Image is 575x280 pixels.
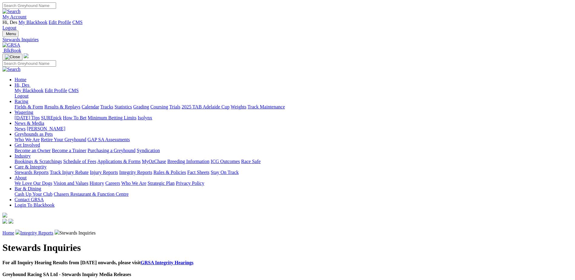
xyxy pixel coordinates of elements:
[2,230,14,235] a: Home
[48,20,71,25] a: Edit Profile
[15,197,44,202] a: Contact GRSA
[211,170,239,175] a: Stay On Track
[2,230,573,236] p: Stewards Inquiries
[2,242,573,253] h1: Stewards Inquiries
[18,20,48,25] a: My Blackbook
[2,272,573,277] h4: Greyhound Racing SA Ltd - Stewards Inquiry Media Releases
[142,159,166,164] a: MyOzChase
[2,260,193,265] b: For all Inquiry Hearing Results from [DATE] onwards, please visit
[55,230,59,235] img: chevron-right.svg
[15,126,573,132] div: News & Media
[82,104,99,109] a: Calendar
[15,137,40,142] a: Who We Are
[150,104,168,109] a: Coursing
[2,31,18,37] button: Toggle navigation
[89,181,104,186] a: History
[15,88,44,93] a: My Blackbook
[52,148,86,153] a: Become a Trainer
[15,230,20,235] img: chevron-right.svg
[15,93,28,98] a: Logout
[133,104,149,109] a: Grading
[15,115,573,121] div: Wagering
[137,148,160,153] a: Syndication
[153,170,186,175] a: Rules & Policies
[119,170,152,175] a: Integrity Reports
[24,53,28,58] img: logo-grsa-white.png
[2,54,22,60] button: Toggle navigation
[6,32,16,36] span: Menu
[50,170,89,175] a: Track Injury Rebate
[169,104,180,109] a: Trials
[121,181,146,186] a: Who We Are
[15,148,573,153] div: Get Involved
[167,159,209,164] a: Breeding Information
[15,159,573,164] div: Industry
[41,115,62,120] a: SUREpick
[15,202,55,208] a: Login To Blackbook
[2,219,7,224] img: facebook.svg
[8,219,13,224] img: twitter.svg
[88,137,130,142] a: GAP SA Assessments
[15,82,31,88] a: Hi, Des
[148,181,175,186] a: Strategic Plan
[88,148,135,153] a: Purchasing a Greyhound
[15,121,44,126] a: News & Media
[15,115,40,120] a: [DATE] Tips
[105,181,120,186] a: Careers
[15,170,573,175] div: Care & Integrity
[2,14,27,19] a: My Account
[15,192,573,197] div: Bar & Dining
[182,104,229,109] a: 2025 TAB Adelaide Cup
[231,104,246,109] a: Weights
[2,9,21,14] img: Search
[15,88,573,99] div: Hi, Des
[176,181,204,186] a: Privacy Policy
[241,159,260,164] a: Race Safe
[15,142,40,148] a: Get Involved
[15,104,573,110] div: Racing
[15,148,51,153] a: Become an Owner
[2,67,21,72] img: Search
[5,55,20,59] img: Close
[2,213,7,218] img: logo-grsa-white.png
[115,104,132,109] a: Statistics
[54,192,129,197] a: Chasers Restaurant & Function Centre
[2,60,56,67] input: Search
[2,37,573,42] a: Stewards Inquiries
[15,82,29,88] span: Hi, Des
[63,115,87,120] a: How To Bet
[27,126,65,131] a: [PERSON_NAME]
[15,181,573,186] div: About
[15,104,43,109] a: Fields & Form
[53,181,88,186] a: Vision and Values
[69,88,79,93] a: CMS
[97,159,141,164] a: Applications & Forms
[44,104,80,109] a: Results & Replays
[88,115,136,120] a: Minimum Betting Limits
[41,137,86,142] a: Retire Your Greyhound
[15,186,41,191] a: Bar & Dining
[15,110,33,115] a: Wagering
[2,25,16,30] a: Logout
[15,192,52,197] a: Cash Up Your Club
[45,88,67,93] a: Edit Profile
[15,99,28,104] a: Racing
[100,104,113,109] a: Tracks
[15,181,52,186] a: We Love Our Dogs
[141,260,193,265] a: GRSA Integrity Hearings
[15,132,53,137] a: Greyhounds as Pets
[2,2,56,9] input: Search
[2,42,20,48] img: GRSA
[15,159,62,164] a: Bookings & Scratchings
[15,164,47,169] a: Care & Integrity
[248,104,285,109] a: Track Maintenance
[2,48,21,53] a: BlkBook
[2,20,573,31] div: My Account
[211,159,240,164] a: ICG Outcomes
[72,20,83,25] a: CMS
[15,137,573,142] div: Greyhounds as Pets
[15,153,31,158] a: Industry
[187,170,209,175] a: Fact Sheets
[20,230,53,235] a: Integrity Reports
